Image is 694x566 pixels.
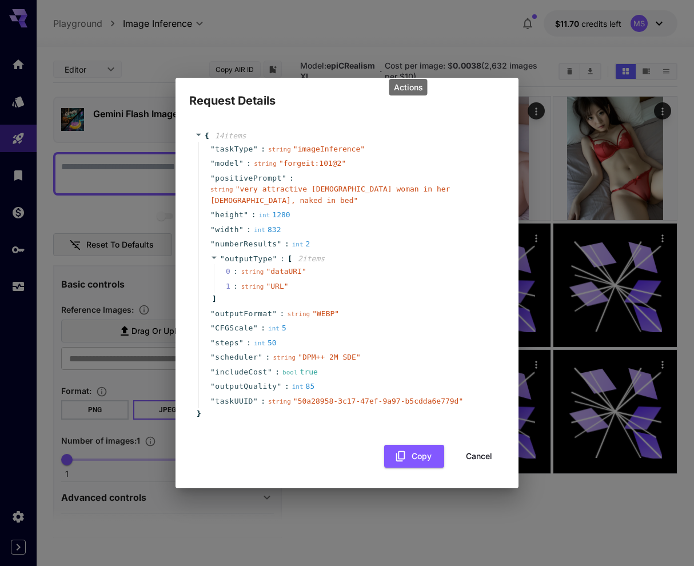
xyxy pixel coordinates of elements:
[261,322,265,334] span: :
[215,209,244,221] span: height
[246,158,251,169] span: :
[215,308,272,320] span: outputFormat
[292,238,310,250] div: 2
[253,145,258,153] span: "
[215,224,239,236] span: width
[215,396,253,407] span: taskUUID
[210,174,215,182] span: "
[210,186,233,193] span: string
[268,322,286,334] div: 5
[210,353,215,361] span: "
[292,241,304,248] span: int
[215,238,277,250] span: numberResults
[268,146,291,153] span: string
[226,281,241,292] span: 1
[312,309,339,318] span: " WEBP "
[273,354,296,361] span: string
[210,309,215,318] span: "
[258,209,290,221] div: 1280
[226,266,241,277] span: 0
[254,226,265,234] span: int
[210,145,215,153] span: "
[210,240,215,248] span: "
[261,144,265,155] span: :
[246,337,251,349] span: :
[292,383,304,390] span: int
[215,131,246,140] span: 14 item s
[268,325,280,332] span: int
[275,366,280,378] span: :
[273,254,277,263] span: "
[215,173,282,184] span: positivePrompt
[215,381,277,392] span: outputQuality
[225,254,272,263] span: outputType
[241,283,264,290] span: string
[258,212,270,219] span: int
[233,281,238,292] div: :
[210,225,215,234] span: "
[258,353,262,361] span: "
[215,144,253,155] span: taskType
[215,337,239,349] span: steps
[282,366,318,378] div: true
[210,397,215,405] span: "
[266,352,270,363] span: :
[277,382,282,390] span: "
[210,210,215,219] span: "
[261,396,265,407] span: :
[254,160,277,168] span: string
[453,445,505,468] button: Cancel
[253,397,258,405] span: "
[244,210,248,219] span: "
[280,253,285,265] span: :
[210,293,217,305] span: ]
[210,368,215,376] span: "
[282,369,298,376] span: bool
[268,398,291,405] span: string
[277,240,282,248] span: "
[253,324,258,332] span: "
[285,381,289,392] span: :
[215,366,268,378] span: includeCost
[272,309,277,318] span: "
[292,381,315,392] div: 85
[233,266,238,277] div: :
[285,238,289,250] span: :
[210,159,215,168] span: "
[210,185,450,205] span: " very attractive [DEMOGRAPHIC_DATA] woman in her [DEMOGRAPHIC_DATA], naked in bed "
[195,408,201,420] span: }
[279,159,346,168] span: " forgeit:101@2 "
[215,158,239,169] span: model
[254,337,277,349] div: 50
[246,224,251,236] span: :
[266,282,288,290] span: " URL "
[288,253,292,265] span: [
[210,382,215,390] span: "
[254,224,281,236] div: 832
[254,340,265,347] span: int
[289,173,294,184] span: :
[298,254,325,263] span: 2 item s
[239,225,244,234] span: "
[215,322,253,334] span: CFGScale
[268,368,272,376] span: "
[210,324,215,332] span: "
[287,310,310,318] span: string
[384,445,444,468] button: Copy
[210,338,215,347] span: "
[298,353,361,361] span: " DPM++ 2M SDE "
[293,397,463,405] span: " 50a28958-3c17-47ef-9a97-b5cdda6e779d "
[205,130,209,142] span: {
[215,352,258,363] span: scheduler
[239,159,244,168] span: "
[176,78,518,110] h2: Request Details
[252,209,256,221] span: :
[239,338,244,347] span: "
[293,145,365,153] span: " imageInference "
[241,268,264,276] span: string
[389,79,428,95] div: Actions
[280,308,285,320] span: :
[220,254,225,263] span: "
[266,267,306,276] span: " dataURI "
[282,174,286,182] span: "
